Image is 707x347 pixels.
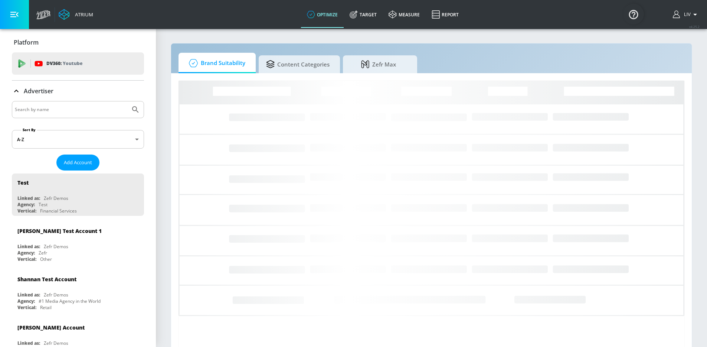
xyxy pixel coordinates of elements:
div: Shannan Test Account [17,276,76,283]
div: [PERSON_NAME] Account [17,324,85,331]
div: Other [40,256,52,262]
input: Search by name [15,105,127,114]
div: [PERSON_NAME] Test Account 1Linked as:Zefr DemosAgency:ZefrVertical:Other [12,222,144,264]
p: Youtube [63,59,82,67]
div: Zefr Demos [44,292,68,298]
div: Linked as: [17,340,40,346]
button: Open Resource Center [623,4,644,25]
div: Platform [12,32,144,53]
label: Sort By [21,127,37,132]
a: Report [426,1,465,28]
div: Vertical: [17,256,36,262]
div: Zefr Demos [44,195,68,201]
div: TestLinked as:Zefr DemosAgency:TestVertical:Financial Services [12,173,144,216]
div: Financial Services [40,208,77,214]
div: Zefr Demos [44,340,68,346]
span: Content Categories [266,55,330,73]
div: A-Z [12,130,144,149]
span: v 4.25.2 [689,25,700,29]
p: Advertiser [24,87,53,95]
div: Linked as: [17,195,40,201]
span: Add Account [64,158,92,167]
span: login as: liv.ho@zefr.com [681,12,691,17]
div: Zefr [39,250,47,256]
div: Vertical: [17,208,36,214]
p: Platform [14,38,39,46]
div: [PERSON_NAME] Test Account 1 [17,227,102,234]
div: Linked as: [17,292,40,298]
a: Target [344,1,383,28]
a: Atrium [59,9,93,20]
p: DV360: [46,59,82,68]
div: Zefr Demos [44,243,68,250]
div: Test [39,201,48,208]
div: Agency: [17,201,35,208]
span: Zefr Max [350,55,407,73]
div: Advertiser [12,81,144,101]
div: DV360: Youtube [12,52,144,75]
div: Agency: [17,298,35,304]
div: Shannan Test AccountLinked as:Zefr DemosAgency:#1 Media Agency in the WorldVertical:Retail [12,270,144,312]
button: Liv [673,10,700,19]
div: Linked as: [17,243,40,250]
span: Brand Suitability [186,54,245,72]
div: Agency: [17,250,35,256]
div: Test [17,179,29,186]
button: Add Account [56,155,99,171]
div: Vertical: [17,304,36,311]
div: Retail [40,304,52,311]
a: measure [383,1,426,28]
a: optimize [301,1,344,28]
div: #1 Media Agency in the World [39,298,101,304]
div: Atrium [72,11,93,18]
